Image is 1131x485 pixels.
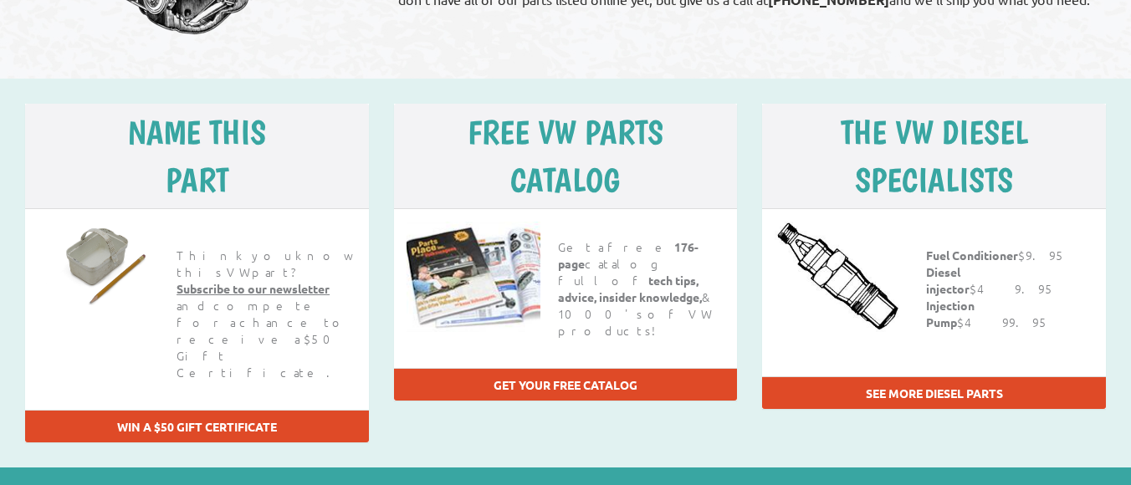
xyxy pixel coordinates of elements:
[414,112,718,152] h5: free vw parts
[550,230,725,347] h6: Get a free catalog full of & 1000's of VW products!
[782,112,1086,152] h5: The VW Diesel
[558,239,699,271] strong: 176-page
[918,238,1093,355] h6: $9.95 $49.95 $499.95
[394,368,738,401] div: Get your free catalog
[866,385,1003,401] a: See more diesel parts
[45,112,349,152] h5: Name this
[558,273,702,304] strong: tech tips, advice, insider knowledge,
[177,281,330,296] a: Subscribe to our newsletter
[45,160,349,200] h5: part
[168,238,369,389] h6: Think you know this VW part? and compete for a chance to receive a $50 Gift Certificate.
[926,248,1018,263] strong: Fuel Conditioner
[775,222,901,332] img: VW Diesel Specialists
[926,264,970,296] strong: Diesel injector
[25,410,369,442] div: WIN A $50 GIFT CERTIFICATE
[414,160,718,200] h5: catalog
[407,222,541,332] img: Free catalog!
[926,298,975,329] strong: Injection Pump
[38,222,162,305] img: Name this part
[38,222,156,305] a: Name This Part
[782,160,1086,200] h5: Specialists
